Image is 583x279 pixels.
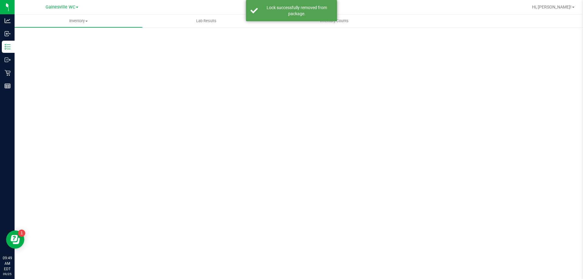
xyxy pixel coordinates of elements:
[5,18,11,24] inline-svg: Analytics
[188,18,225,24] span: Lab Results
[532,5,571,9] span: Hi, [PERSON_NAME]!
[3,272,12,276] p: 09/25
[5,44,11,50] inline-svg: Inventory
[5,83,11,89] inline-svg: Reports
[18,230,25,237] iframe: Resource center unread badge
[5,70,11,76] inline-svg: Retail
[261,5,332,17] div: Lock successfully removed from package.
[15,15,142,27] a: Inventory
[5,57,11,63] inline-svg: Outbound
[46,5,75,10] span: Gainesville WC
[3,255,12,272] p: 09:49 AM EDT
[6,230,24,249] iframe: Resource center
[142,15,270,27] a: Lab Results
[15,18,142,24] span: Inventory
[5,31,11,37] inline-svg: Inbound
